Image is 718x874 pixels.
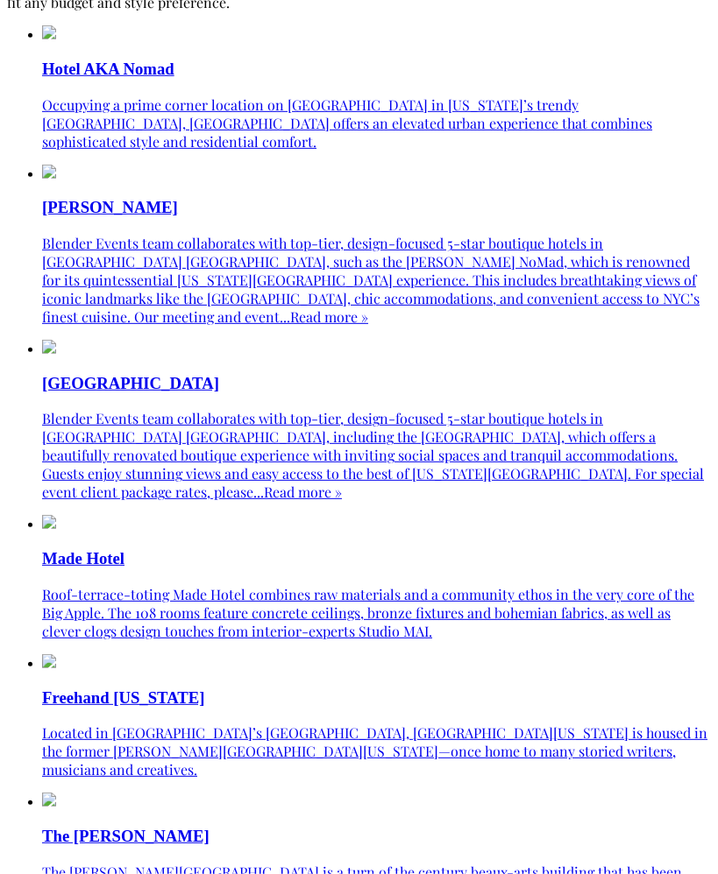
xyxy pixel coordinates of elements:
[42,549,711,568] h3: Made Hotel
[42,723,711,779] p: Located in [GEOGRAPHIC_DATA]’s [GEOGRAPHIC_DATA], [GEOGRAPHIC_DATA][US_STATE] is housed in the fo...
[264,483,342,501] a: Read more »
[42,374,711,393] h3: [GEOGRAPHIC_DATA]
[42,656,711,779] a: Freehand [US_STATE]Located in [GEOGRAPHIC_DATA]’s [GEOGRAPHIC_DATA], [GEOGRAPHIC_DATA][US_STATE] ...
[42,166,711,218] a: [PERSON_NAME]
[42,688,711,708] h3: Freehand [US_STATE]
[42,793,56,807] img: thened-room-1300x867.jpg
[42,517,711,639] a: Made HotelRoof-terrace-toting Made Hotel combines raw materials and a community ethos in the very...
[42,165,56,179] img: 20220901_NoMad_Rooms_KingSky_2801_Main-1300x867.jpg
[42,198,711,217] h3: [PERSON_NAME]
[42,60,711,79] h3: Hotel AKA Nomad
[42,27,711,150] a: Hotel AKA NomadOccupying a prime corner location on [GEOGRAPHIC_DATA] in [US_STATE]’s trendy [GEO...
[42,409,704,501] a: Blender Events team collaborates with top-tier, design-focused 5-star boutique hotels in [GEOGRAP...
[42,585,711,640] p: Roof-terrace-toting Made Hotel combines raw materials and a community ethos in the very core of t...
[42,340,56,354] img: LGAJP_P048_Hotel_Exterior-1300x866.jpg
[42,515,56,529] img: madelobby-1300x867.jpg
[42,95,711,151] p: Occupying a prime corner location on [GEOGRAPHIC_DATA] in [US_STATE]’s trendy [GEOGRAPHIC_DATA], ...
[42,654,56,668] img: Corner-King-1300x866.jpg
[290,307,368,326] a: Read more »
[42,25,56,39] img: AKA_NoMad_EmpireStateSuite_Terrace_LivingRoom_1-1300x1040.jpg
[42,827,711,846] h3: The [PERSON_NAME]
[42,234,700,326] a: Blender Events team collaborates with top-tier, design-focused 5-star boutique hotels in [GEOGRAP...
[42,342,711,393] a: [GEOGRAPHIC_DATA]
